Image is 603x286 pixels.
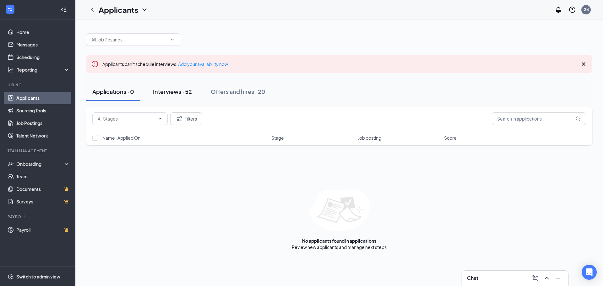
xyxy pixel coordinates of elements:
a: Messages [16,38,70,51]
div: Reporting [16,67,70,73]
a: Add your availability now [178,61,228,67]
a: Applicants [16,92,70,104]
div: Review new applicants and manage next steps [292,244,387,250]
span: Job posting [358,135,381,141]
div: Onboarding [16,161,65,167]
svg: QuestionInfo [568,6,576,13]
svg: ComposeMessage [532,274,539,282]
a: Job Postings [16,117,70,129]
div: Team Management [8,148,69,154]
svg: MagnifyingGlass [575,116,580,121]
span: Applicants can't schedule interviews. [102,61,228,67]
svg: Minimize [554,274,562,282]
div: G4 [584,7,589,12]
button: Filter Filters [170,112,202,125]
h3: Chat [467,275,478,282]
a: Home [16,26,70,38]
h1: Applicants [99,4,138,15]
a: Talent Network [16,129,70,142]
input: All Job Postings [91,36,167,43]
div: Hiring [8,82,69,88]
svg: UserCheck [8,161,14,167]
span: Score [444,135,457,141]
a: DocumentsCrown [16,183,70,195]
div: No applicants found in applications [302,238,376,244]
svg: Collapse [61,7,67,13]
div: Applications · 0 [92,88,134,95]
svg: ChevronLeft [89,6,96,13]
svg: WorkstreamLogo [7,6,13,13]
a: SurveysCrown [16,195,70,208]
a: PayrollCrown [16,224,70,236]
span: Stage [271,135,284,141]
svg: Settings [8,273,14,280]
div: Payroll [8,214,69,219]
a: Team [16,170,70,183]
div: Switch to admin view [16,273,60,280]
svg: Error [91,60,99,68]
svg: Cross [580,60,587,68]
div: Interviews · 52 [153,88,192,95]
img: empty-state [309,189,370,231]
button: Minimize [553,273,563,283]
input: All Stages [98,115,155,122]
div: Offers and hires · 20 [211,88,265,95]
input: Search in applications [492,112,586,125]
svg: ChevronDown [170,37,175,42]
svg: ChevronUp [543,274,551,282]
button: ComposeMessage [530,273,541,283]
svg: Filter [176,115,183,122]
svg: ChevronDown [157,116,162,121]
button: ChevronUp [542,273,552,283]
svg: ChevronDown [141,6,148,13]
svg: Notifications [555,6,562,13]
span: Name · Applied On [102,135,140,141]
svg: Analysis [8,67,14,73]
div: Open Intercom Messenger [582,265,597,280]
a: Scheduling [16,51,70,63]
a: Sourcing Tools [16,104,70,117]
